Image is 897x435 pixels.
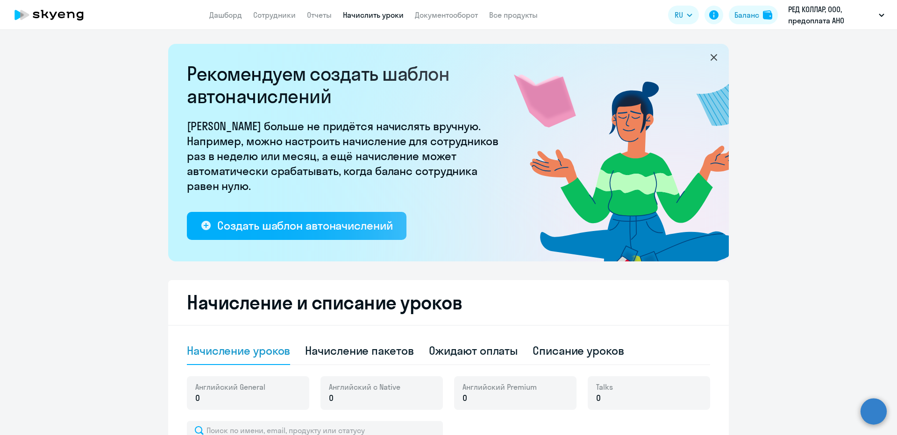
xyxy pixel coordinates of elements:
[489,10,538,20] a: Все продукты
[596,392,601,404] span: 0
[463,392,467,404] span: 0
[533,343,624,358] div: Списание уроков
[187,212,406,240] button: Создать шаблон автоначислений
[187,291,710,314] h2: Начисление и списание уроков
[187,119,505,193] p: [PERSON_NAME] больше не придётся начислять вручную. Например, можно настроить начисление для сотр...
[415,10,478,20] a: Документооборот
[429,343,518,358] div: Ожидают оплаты
[329,382,400,392] span: Английский с Native
[329,392,334,404] span: 0
[734,9,759,21] div: Баланс
[187,343,290,358] div: Начисление уроков
[596,382,613,392] span: Talks
[217,218,392,233] div: Создать шаблон автоначислений
[675,9,683,21] span: RU
[253,10,296,20] a: Сотрудники
[187,63,505,107] h2: Рекомендуем создать шаблон автоначислений
[343,10,404,20] a: Начислить уроки
[209,10,242,20] a: Дашборд
[729,6,778,24] button: Балансbalance
[305,343,413,358] div: Начисление пакетов
[783,4,889,26] button: РЕД КОЛЛАР, ООО, предоплата АНО
[763,10,772,20] img: balance
[195,392,200,404] span: 0
[195,382,265,392] span: Английский General
[463,382,537,392] span: Английский Premium
[307,10,332,20] a: Отчеты
[668,6,699,24] button: RU
[788,4,875,26] p: РЕД КОЛЛАР, ООО, предоплата АНО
